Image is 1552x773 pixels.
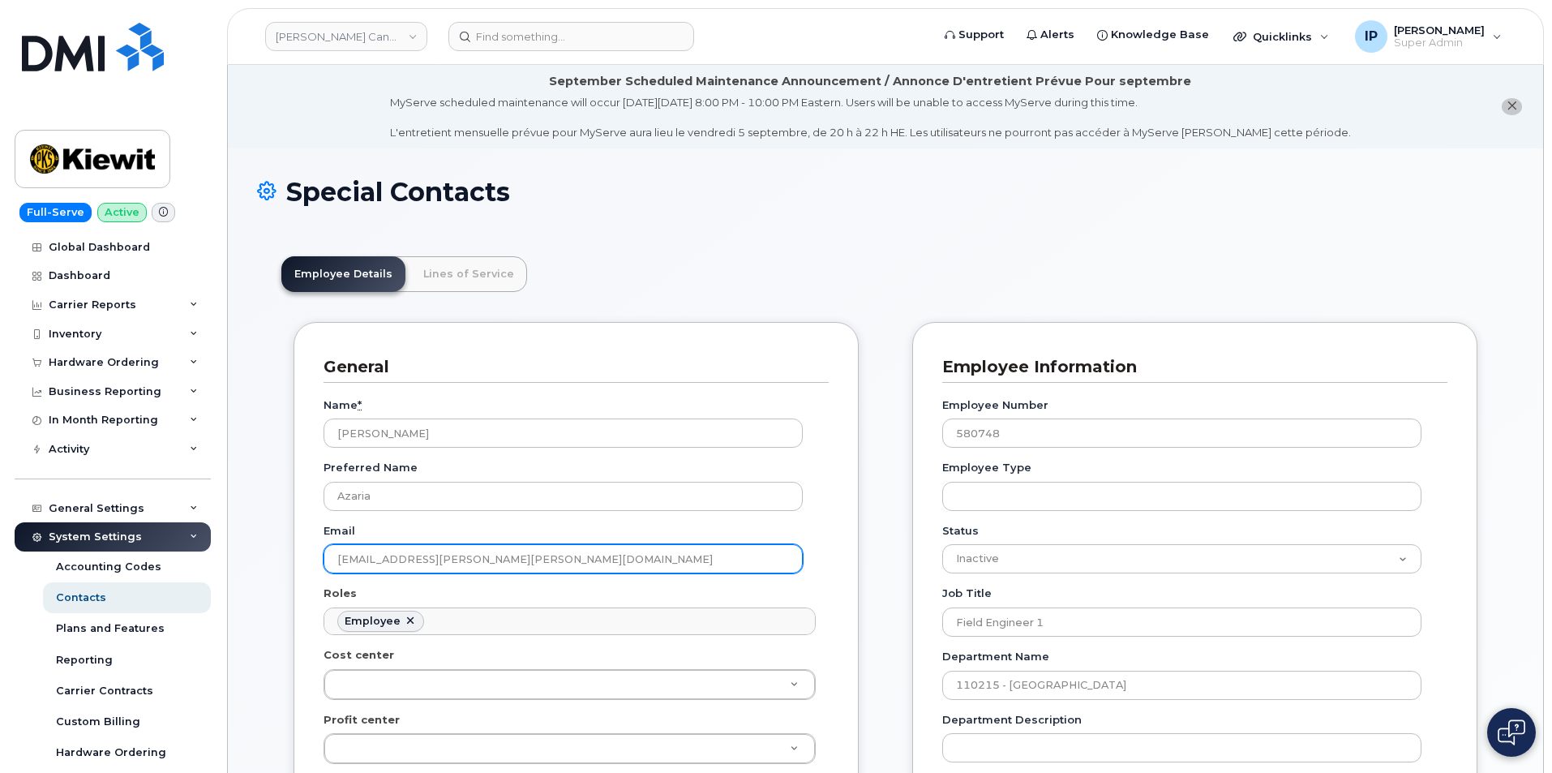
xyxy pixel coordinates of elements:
[324,586,357,601] label: Roles
[281,256,405,292] a: Employee Details
[410,256,527,292] a: Lines of Service
[324,460,418,475] label: Preferred Name
[942,397,1048,413] label: Employee Number
[942,460,1031,475] label: Employee Type
[324,356,817,378] h3: General
[324,712,400,728] label: Profit center
[1498,719,1525,745] img: Open chat
[390,95,1351,140] div: MyServe scheduled maintenance will occur [DATE][DATE] 8:00 PM - 10:00 PM Eastern. Users will be u...
[942,649,1049,664] label: Department Name
[345,615,401,628] div: Employee
[942,586,992,601] label: Job Title
[324,523,355,539] label: Email
[324,647,394,663] label: Cost center
[358,398,362,411] abbr: required
[942,523,979,539] label: Status
[942,356,1435,378] h3: Employee Information
[257,178,1514,206] h1: Special Contacts
[942,712,1082,728] label: Department Description
[1502,98,1522,115] button: close notification
[549,73,1191,90] div: September Scheduled Maintenance Announcement / Annonce D'entretient Prévue Pour septembre
[324,397,362,413] label: Name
